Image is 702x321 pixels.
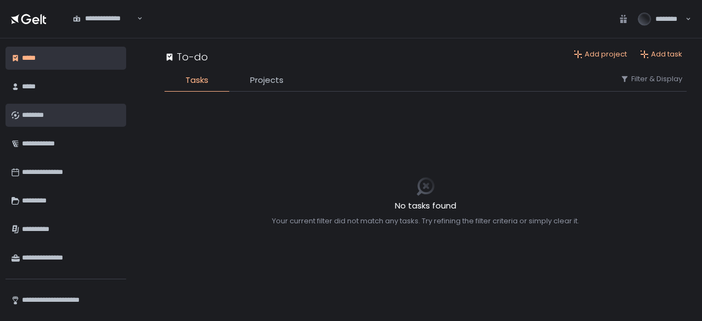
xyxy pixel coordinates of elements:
span: Projects [250,74,284,87]
input: Search for option [73,24,136,35]
h2: No tasks found [272,200,579,212]
span: Tasks [185,74,208,87]
div: Search for option [66,8,143,30]
button: Add task [640,49,682,59]
button: Add project [574,49,627,59]
div: To-do [165,49,208,64]
button: Filter & Display [620,74,682,84]
div: Your current filter did not match any tasks. Try refining the filter criteria or simply clear it. [272,216,579,226]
